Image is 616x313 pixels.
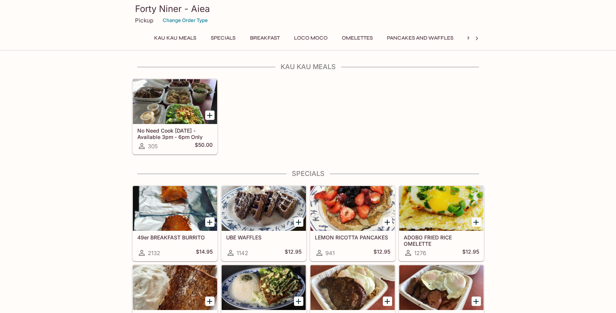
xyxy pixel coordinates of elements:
a: LEMON RICOTTA PANCAKES941$12.95 [310,186,395,261]
span: 941 [325,250,335,257]
button: Add UBE WAFFLES [294,217,303,227]
button: Specials [206,33,240,43]
button: Add 49er BREAKFAST BURRITO [205,217,215,227]
a: ADOBO FRIED RICE OMELETTE1276$12.95 [399,186,484,261]
div: FRESH FURIKAKE SALMON [222,265,306,310]
button: Add LEMON RICOTTA PANCAKES [383,217,392,227]
span: 1142 [237,250,248,257]
button: Change Order Type [159,15,211,26]
div: No Need Cook Today - Available 3pm - 6pm Only [133,79,217,124]
h5: $50.00 [195,142,213,151]
a: 49er BREAKFAST BURRITO2132$14.95 [132,186,218,261]
a: UBE WAFFLES1142$12.95 [221,186,306,261]
button: Add No Need Cook Today - Available 3pm - 6pm Only [205,111,215,120]
button: Add TARO SWEETBREAD FRENCH TOAST [205,297,215,306]
h5: UBE WAFFLES [226,234,301,241]
span: 305 [148,143,158,150]
a: No Need Cook [DATE] - Available 3pm - 6pm Only305$50.00 [132,79,218,154]
h5: $12.95 [462,248,479,257]
button: Add ADOBO FRIED RICE OMELETTE [472,217,481,227]
div: PANIOLO BREAKFAST [310,265,395,310]
h5: LEMON RICOTTA PANCAKES [315,234,390,241]
button: Breakfast [246,33,284,43]
h5: No Need Cook [DATE] - Available 3pm - 6pm Only [137,127,213,140]
div: TARO SWEETBREAD FRENCH TOAST [133,265,217,310]
h3: Forty Niner - Aiea [135,3,481,15]
div: 49er BREAKFAST BURRITO [133,186,217,231]
span: 1276 [414,250,426,257]
button: Hawaiian Style French Toast [463,33,556,43]
h4: Kau Kau Meals [132,63,484,71]
button: Loco Moco [290,33,332,43]
div: UBE WAFFLES [222,186,306,231]
div: THE BIG BOY BREAKFAST [399,265,484,310]
button: Add FRESH FURIKAKE SALMON [294,297,303,306]
span: 2132 [148,250,160,257]
button: Add PANIOLO BREAKFAST [383,297,392,306]
div: LEMON RICOTTA PANCAKES [310,186,395,231]
button: Kau Kau Meals [150,33,200,43]
p: Pickup [135,17,153,24]
button: Pancakes and Waffles [383,33,457,43]
h5: $12.95 [285,248,301,257]
h5: $14.95 [196,248,213,257]
button: Add THE BIG BOY BREAKFAST [472,297,481,306]
h5: 49er BREAKFAST BURRITO [137,234,213,241]
div: ADOBO FRIED RICE OMELETTE [399,186,484,231]
h4: Specials [132,170,484,178]
h5: $12.95 [373,248,390,257]
h5: ADOBO FRIED RICE OMELETTE [404,234,479,247]
button: Omelettes [338,33,377,43]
